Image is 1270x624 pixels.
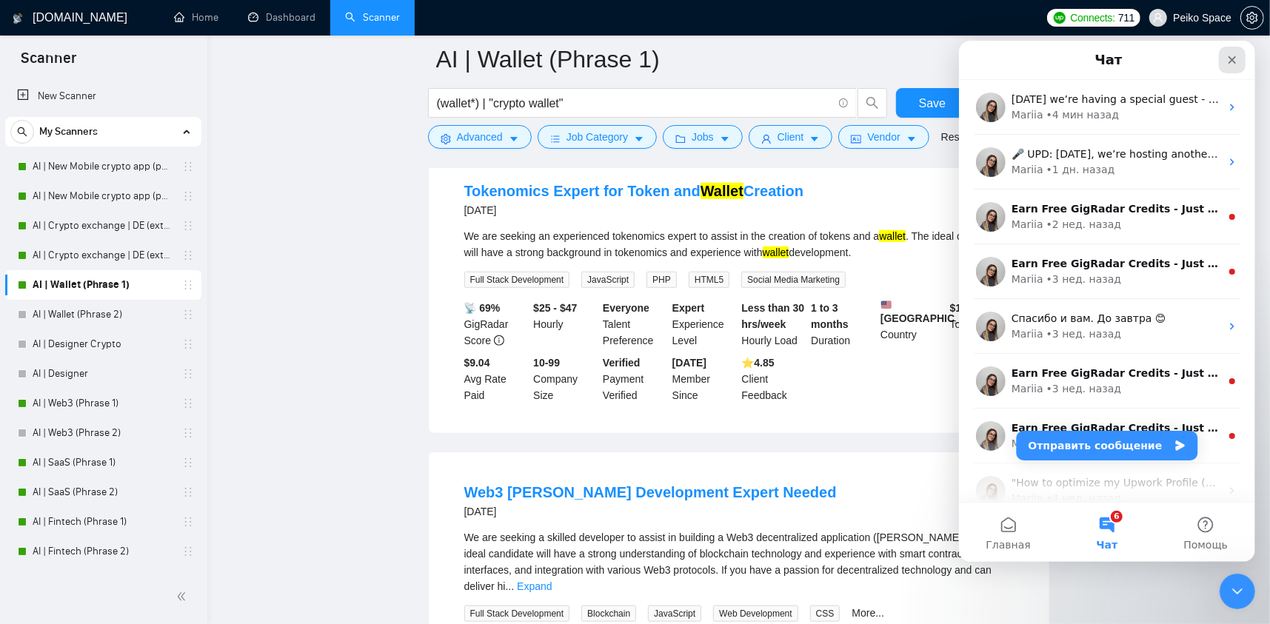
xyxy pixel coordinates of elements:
span: Full Stack Development [464,272,570,288]
span: 711 [1118,10,1134,26]
b: ⭐️ 4.85 [742,357,775,369]
span: search [11,127,33,137]
a: AI | Crypto exchange | DE (extended) Phrase 1 [33,211,173,241]
span: search [858,96,886,110]
button: setting [1240,6,1264,30]
button: barsJob Categorycaret-down [538,125,657,149]
div: Experience Level [669,300,739,349]
span: idcard [851,133,861,144]
b: 10-99 [533,357,560,369]
span: Vendor [867,129,900,145]
button: Save [896,88,968,118]
span: Blockchain [581,605,636,622]
span: holder [182,486,194,498]
span: Save [919,94,946,113]
span: Jobs [692,129,714,145]
iframe: To enrich screen reader interactions, please activate Accessibility in Grammarly extension settings [1220,574,1255,609]
div: [DATE] [464,201,804,219]
img: 🇺🇸 [881,300,892,310]
a: AI | Web3 (Phrase 2) [33,418,173,448]
span: Connects: [1071,10,1115,26]
img: logo [13,7,23,30]
a: AI | New Mobile crypto app (phrase 2) [33,181,173,211]
a: AI | Designer [33,359,173,389]
a: AI | SaaS (Phrase 1) [33,448,173,477]
span: PHP [646,272,677,288]
li: New Scanner [5,81,201,111]
span: folder [675,133,686,144]
span: holder [182,516,194,528]
span: caret-down [509,133,519,144]
span: holder [182,427,194,439]
b: Everyone [603,302,649,314]
span: info-circle [839,98,849,108]
span: Client [778,129,804,145]
span: CSS [810,605,840,622]
a: AI | Web3 (Phrase 1) [33,389,173,418]
span: JavaScript [581,272,635,288]
div: Avg Rate Paid [461,355,531,403]
a: AI | Fintech (Phrase 2) [33,537,173,566]
div: Country [878,300,947,349]
a: AI | SaaS (Phrase 2) [33,477,173,507]
b: $ 161.5k [950,302,988,314]
b: Less than 30 hrs/week [742,302,805,330]
b: Verified [603,357,641,369]
a: Tokenomics Expert for Token andWalletCreation [464,183,804,199]
span: Job Category [567,129,628,145]
mark: Wallet [701,183,743,199]
div: Payment Verified [600,355,669,403]
span: holder [182,338,194,350]
img: upwork-logo.png [1054,12,1066,24]
div: [DATE] [464,503,837,520]
a: searchScanner [345,11,400,24]
span: caret-down [720,133,730,144]
button: idcardVendorcaret-down [838,125,929,149]
span: setting [1241,12,1263,24]
span: holder [182,161,194,172]
span: holder [182,368,194,380]
div: We are seeking an experienced tokenomics expert to assist in the creation of tokens and a . The i... [464,228,1014,261]
span: user [761,133,772,144]
span: caret-down [906,133,917,144]
input: Search Freelance Jobs... [437,94,832,113]
div: Hourly [530,300,600,349]
a: New Scanner [17,81,190,111]
b: [DATE] [672,357,706,369]
b: [GEOGRAPHIC_DATA] [880,300,992,324]
mark: wallet [879,230,906,242]
div: Talent Preference [600,300,669,349]
span: Social Media Marketing [741,272,846,288]
div: Client Feedback [739,355,809,403]
button: search [10,120,34,144]
span: holder [182,279,194,291]
span: Full Stack Development [464,605,570,622]
a: dashboardDashboard [248,11,315,24]
span: setting [441,133,451,144]
a: Reset All [941,129,982,145]
span: Web Development [713,605,798,622]
a: AI | Wallet (Phrase 1) [33,270,173,300]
